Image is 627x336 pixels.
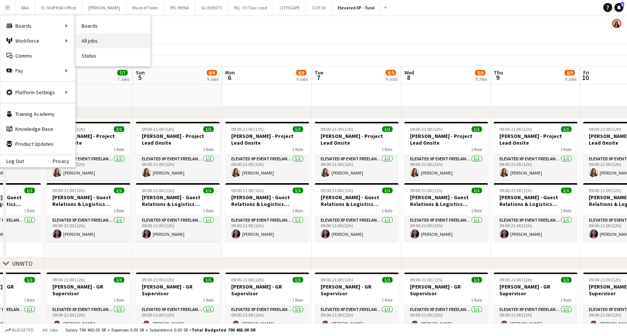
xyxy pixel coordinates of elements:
[76,48,150,63] a: Status
[225,216,309,241] app-card-role: Elevated XP Event Freelancer1/109:00-21:00 (12h)[PERSON_NAME]
[292,208,303,213] span: 1 Role
[493,122,577,180] app-job-card: 09:00-21:00 (12h)1/1[PERSON_NAME] - Project Lead Onsite1 RoleElevated XP Event Freelancer1/109:00...
[493,183,577,241] app-job-card: 09:00-21:00 (12h)1/1[PERSON_NAME] - Guest Relations & Logistics Manager1 RoleElevated XP Event Fr...
[315,305,398,331] app-card-role: Elevated XP Event Freelancer1/109:00-21:00 (12h)[PERSON_NAME]
[410,188,443,193] span: 09:00-21:00 (12h)
[404,305,488,331] app-card-role: Elevated XP Event Freelancer1/109:00-21:00 (12h)[PERSON_NAME]
[203,188,214,193] span: 1/1
[404,194,488,207] h3: [PERSON_NAME] - Guest Relations & Logistics Manager
[583,69,589,76] span: Fri
[225,194,309,207] h3: [PERSON_NAME] - Guest Relations & Logistics Manager
[225,183,309,241] app-job-card: 09:00-21:00 (12h)1/1[PERSON_NAME] - Guest Relations & Logistics Manager1 RoleElevated XP Event Fr...
[560,147,571,152] span: 1 Role
[410,277,443,283] span: 09:00-21:00 (12h)
[614,3,623,12] a: 2
[135,73,145,82] span: 5
[52,277,85,283] span: 09:00-21:00 (12h)
[0,107,75,121] a: Training Academy
[404,183,488,241] app-job-card: 09:00-21:00 (12h)1/1[PERSON_NAME] - Guest Relations & Logistics Manager1 RoleElevated XP Event Fr...
[315,133,398,146] h3: [PERSON_NAME] - Project Lead Onsite
[136,69,145,76] span: Sun
[46,183,130,241] app-job-card: 09:00-21:00 (12h)1/1[PERSON_NAME] - Guest Relations & Logistics Manager1 RoleElevated XP Event Fr...
[207,70,217,75] span: 8/9
[403,73,414,82] span: 8
[46,155,130,180] app-card-role: Elevated XP Event Freelancer1/109:00-21:00 (12h)[PERSON_NAME]
[136,155,220,180] app-card-role: Elevated XP Event Freelancer1/109:00-21:00 (12h)[PERSON_NAME]
[12,260,33,267] div: UNWTO
[136,305,220,331] app-card-role: Elevated XP Event Freelancer1/109:00-21:00 (12h)[PERSON_NAME]
[273,0,306,15] button: CITYSCAPE
[382,188,392,193] span: 1/1
[292,147,303,152] span: 1 Role
[0,33,75,48] div: Workforce
[0,48,75,63] a: Comms
[225,155,309,180] app-card-role: Elevated XP Event Freelancer1/109:00-21:00 (12h)[PERSON_NAME]
[332,0,381,15] button: Elevated XP - Tural
[136,133,220,146] h3: [PERSON_NAME] - Project Lead Onsite
[589,126,621,132] span: 09:00-21:00 (12h)
[382,297,392,303] span: 1 Role
[612,19,621,28] app-user-avatar: Ala Khairalla
[315,122,398,180] app-job-card: 09:00-21:00 (12h)1/1[PERSON_NAME] - Project Lead Onsite1 RoleElevated XP Event Freelancer1/109:00...
[493,133,577,146] h3: [PERSON_NAME] - Project Lead Onsite
[315,194,398,207] h3: [PERSON_NAME] - Guest Relations & Logistics Manager
[203,208,214,213] span: 1 Role
[231,188,264,193] span: 09:00-21:00 (12h)
[228,0,273,15] button: RQ - FII Tour Lead
[113,208,124,213] span: 1 Role
[296,70,306,75] span: 8/9
[0,63,75,78] div: Pay
[471,126,482,132] span: 1/1
[4,326,35,334] button: Budgeted
[12,327,34,333] span: Budgeted
[315,283,398,297] h3: [PERSON_NAME] - GR Supervisor
[621,2,624,7] span: 2
[46,305,130,331] app-card-role: Elevated XP Event Freelancer1/109:00-21:00 (12h)[PERSON_NAME]
[225,272,309,331] div: 09:00-21:00 (12h)1/1[PERSON_NAME] - GR Supervisor1 RoleElevated XP Event Freelancer1/109:00-21:00...
[492,73,503,82] span: 9
[561,277,571,283] span: 1/1
[142,126,174,132] span: 09:00-21:00 (12h)
[589,188,621,193] span: 09:00-21:00 (12h)
[117,70,128,75] span: 7/7
[225,122,309,180] app-job-card: 09:00-21:00 (12h)1/1[PERSON_NAME] - Project Lead Onsite1 RoleElevated XP Event Freelancer1/109:00...
[114,188,124,193] span: 1/1
[404,283,488,297] h3: [PERSON_NAME] - GR Supervisor
[46,216,130,241] app-card-role: Elevated XP Event Freelancer1/109:00-21:00 (12h)[PERSON_NAME]
[404,122,488,180] app-job-card: 09:00-21:00 (12h)1/1[PERSON_NAME] - Project Lead Onsite1 RoleElevated XP Event Freelancer1/109:00...
[0,85,75,100] div: Platform Settings
[306,0,332,15] button: COP 16
[471,297,482,303] span: 1 Role
[76,33,150,48] a: All jobs
[0,158,24,164] a: Log Out
[382,126,392,132] span: 1/1
[321,188,353,193] span: 09:00-21:00 (12h)
[192,327,256,333] span: Total Budgeted 790 465.00 SR
[296,76,308,82] div: 9 Jobs
[113,147,124,152] span: 1 Role
[493,272,577,331] app-job-card: 09:00-21:00 (12h)1/1[PERSON_NAME] - GR Supervisor1 RoleElevated XP Event Freelancer1/109:00-21:00...
[582,73,589,82] span: 10
[76,18,150,33] a: Boards
[24,208,35,213] span: 1 Role
[475,70,485,75] span: 8/9
[404,133,488,146] h3: [PERSON_NAME] - Project Lead Onsite
[224,73,235,82] span: 6
[231,277,264,283] span: 09:00-21:00 (12h)
[493,305,577,331] app-card-role: Elevated XP Event Freelancer1/109:00-21:00 (12h)[PERSON_NAME]
[117,76,129,82] div: 7 Jobs
[65,327,256,333] div: Salary 790 465.00 SR + Expenses 0.00 SR + Subsistence 0.00 SR =
[136,183,220,241] div: 09:00-21:00 (12h)1/1[PERSON_NAME] - Guest Relations & Logistics Manager1 RoleElevated XP Event Fr...
[225,283,309,297] h3: [PERSON_NAME] - GR Supervisor
[315,183,398,241] app-job-card: 09:00-21:00 (12h)1/1[PERSON_NAME] - Guest Relations & Logistics Manager1 RoleElevated XP Event Fr...
[0,136,75,151] a: Product Updates
[404,272,488,331] app-job-card: 09:00-21:00 (12h)1/1[PERSON_NAME] - GR Supervisor1 RoleElevated XP Event Freelancer1/109:00-21:00...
